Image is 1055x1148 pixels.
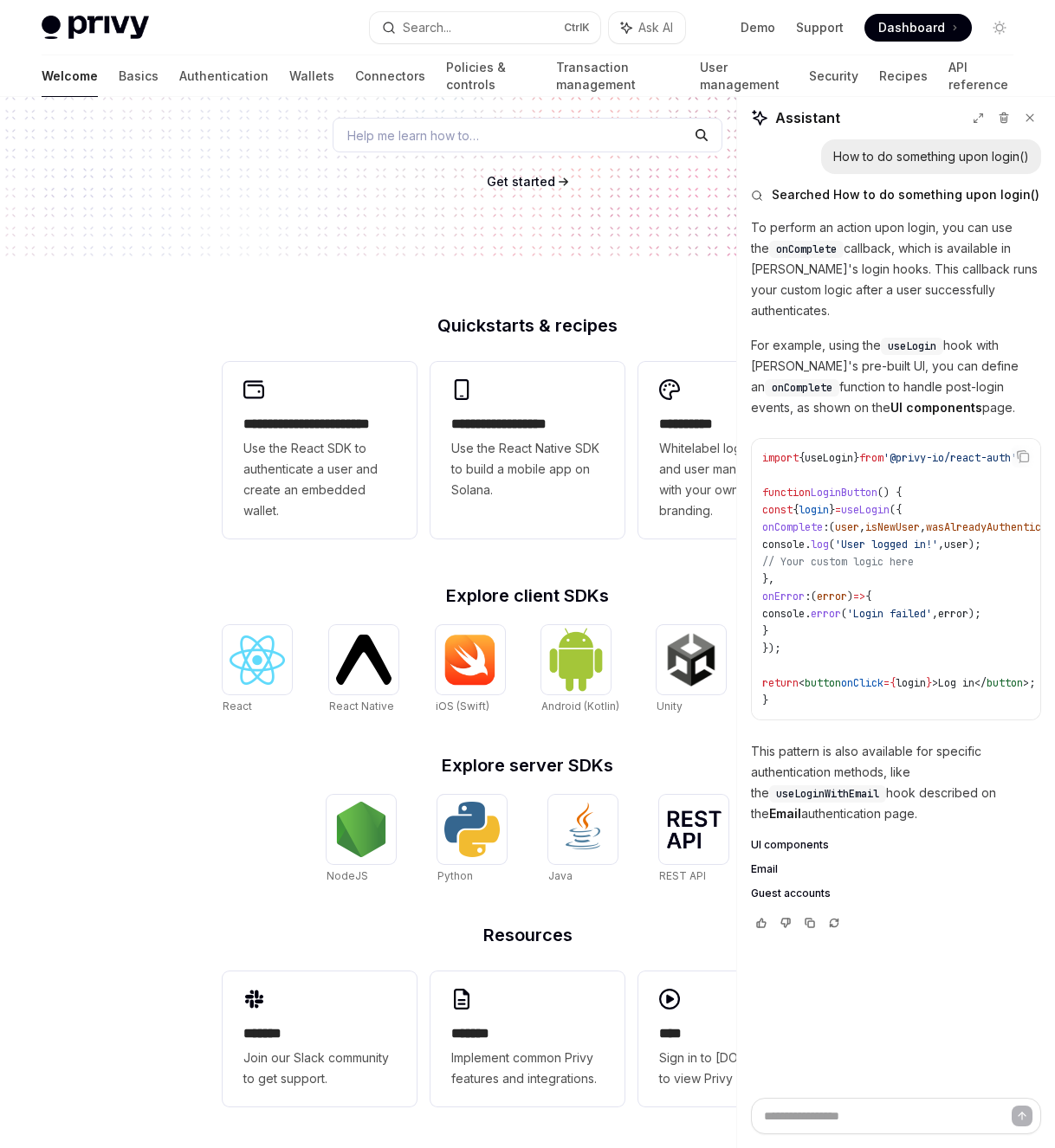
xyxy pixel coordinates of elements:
[932,607,938,621] span: ,
[841,607,847,621] span: (
[835,520,859,534] span: user
[847,590,853,603] span: )
[841,676,883,690] span: onClick
[805,676,841,690] span: button
[762,555,914,569] span: // Your custom logic here
[548,869,573,882] span: Java
[987,676,1023,690] span: button
[751,838,1041,852] a: UI components
[659,795,728,885] a: REST APIREST API
[119,55,159,97] a: Basics
[437,869,473,882] span: Python
[859,451,883,465] span: from
[811,590,817,603] span: (
[403,17,451,38] div: Search...
[762,538,805,551] span: console
[944,538,968,551] span: user
[865,590,871,603] span: {
[638,362,832,539] a: **** *****Whitelabel login, wallets, and user management with your own UI and branding.
[347,126,479,145] span: Help me learn how to…
[762,503,793,517] span: const
[829,503,835,517] span: }
[833,148,1029,165] div: How to do something upon login()
[663,632,719,687] img: Unity
[938,676,974,690] span: Log in
[444,802,500,857] img: Python
[776,787,879,801] span: useLoginWithEmail
[805,451,853,465] span: useLogin
[762,451,799,465] span: import
[548,627,604,692] img: Android (Kotlin)
[762,607,805,621] span: console
[329,625,398,715] a: React NativeReact Native
[430,971,625,1106] a: **** **Implement common Privy features and integrations.
[817,590,847,603] span: error
[436,700,489,713] span: iOS (Swift)
[805,590,811,603] span: :
[811,538,829,551] span: log
[890,676,896,690] span: {
[564,21,590,35] span: Ctrl K
[762,624,768,638] span: }
[762,520,823,534] span: onComplete
[223,700,252,713] span: React
[223,317,832,334] h2: Quickstarts & recipes
[243,438,396,521] span: Use the React SDK to authenticate a user and create an embedded wallet.
[865,520,920,534] span: isNewUser
[841,503,890,517] span: useLogin
[659,1048,812,1089] span: Sign in to [DOMAIN_NAME] to view Privy in action.
[436,625,505,715] a: iOS (Swift)iOS (Swift)
[920,520,926,534] span: ,
[751,887,1041,900] a: Guest accounts
[883,451,1017,465] span: '@privy-io/react-auth'
[890,400,982,415] strong: UI components
[1012,1106,1032,1126] button: Send message
[437,795,507,885] a: PythonPython
[932,676,938,690] span: >
[289,55,334,97] a: Wallets
[751,887,831,900] span: Guest accounts
[443,634,498,686] img: iOS (Swift)
[829,538,835,551] span: (
[938,538,944,551] span: ,
[541,700,619,713] span: Android (Kotlin)
[938,607,968,621] span: error
[948,55,1013,97] a: API reference
[762,572,774,586] span: },
[355,55,425,97] a: Connectors
[751,838,829,852] span: UI components
[1023,676,1029,690] span: >
[327,869,368,882] span: NodeJS
[451,438,604,500] span: Use the React Native SDK to build a mobile app on Solana.
[796,19,844,36] a: Support
[657,625,726,715] a: UnityUnity
[762,642,780,655] span: });
[223,971,417,1106] a: **** **Join our Slack community to get support.
[853,590,865,603] span: =>
[638,19,673,36] span: Ask AI
[769,806,801,821] strong: Email
[799,451,805,465] span: {
[609,12,685,43] button: Ask AI
[555,802,611,857] img: Java
[793,503,799,517] span: {
[986,14,1013,42] button: Toggle dark mode
[751,186,1041,203] button: Searched How to do something upon login()
[541,625,619,715] a: Android (Kotlin)Android (Kotlin)
[811,607,841,621] span: error
[864,14,972,42] a: Dashboard
[829,520,835,534] span: (
[805,607,811,621] span: .
[878,19,945,36] span: Dashboard
[847,607,932,621] span: 'Login failed'
[968,538,981,551] span: );
[811,486,877,500] span: LoginButton
[42,55,98,97] a: Welcome
[762,590,805,603] span: onError
[877,486,902,500] span: () {
[775,107,840,128] span: Assistant
[805,538,811,551] span: .
[333,802,389,857] img: NodeJS
[243,1048,396,1089] span: Join our Slack community to get support.
[451,1048,604,1089] span: Implement common Privy features and integrations.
